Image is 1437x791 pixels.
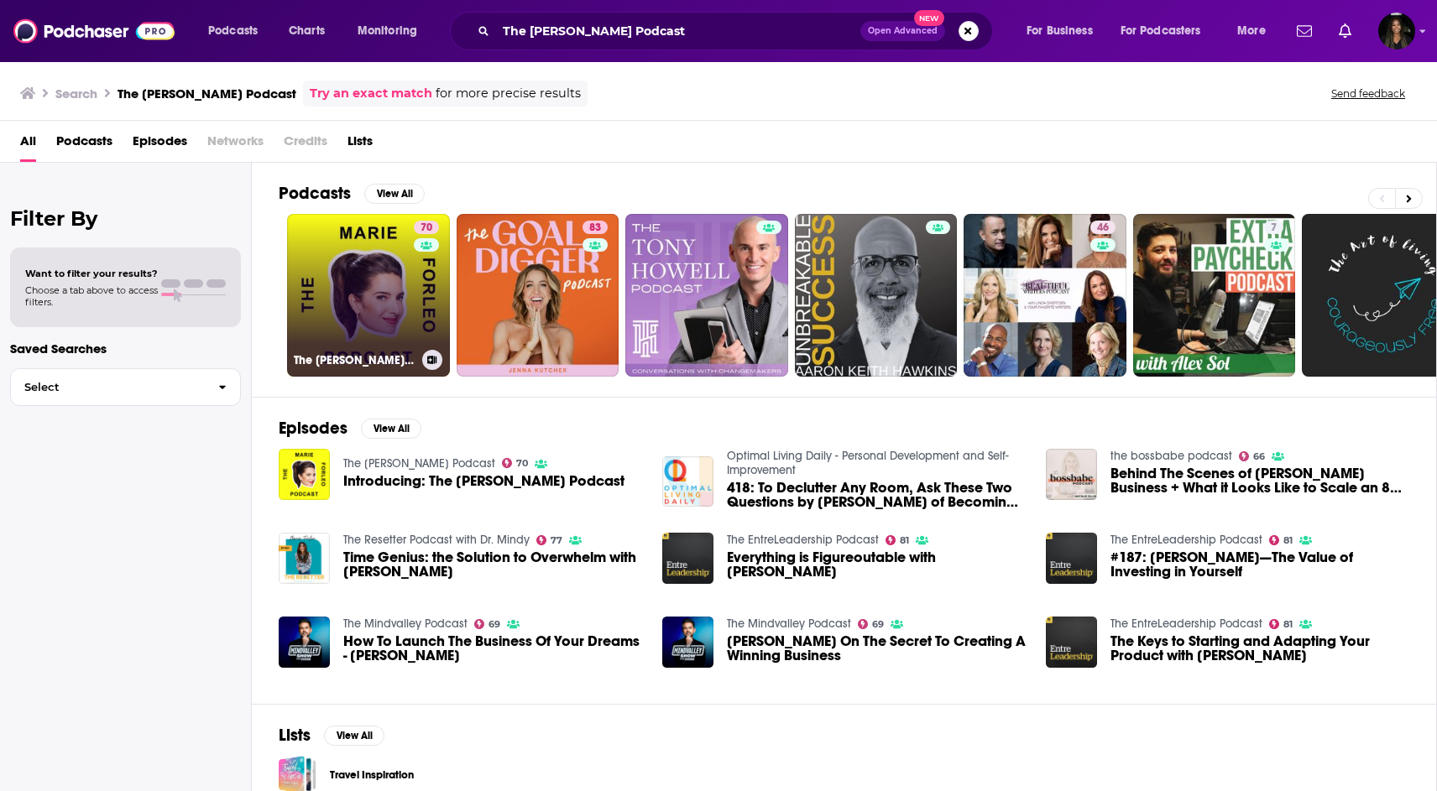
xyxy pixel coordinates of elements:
span: Episodes [133,127,187,162]
h3: The [PERSON_NAME] Podcast [118,86,296,101]
span: Time Genius: the Solution to Overwhelm with [PERSON_NAME] [343,550,642,579]
button: open menu [1225,18,1287,44]
a: Podchaser - Follow, Share and Rate Podcasts [13,15,175,47]
span: for more precise results [436,84,581,103]
button: open menu [196,18,280,44]
a: The EntreLeadership Podcast [1110,533,1262,547]
a: EpisodesView All [279,418,421,439]
img: #187: Marie Forleo—The Value of Investing in Yourself [1046,533,1097,584]
a: 69 [474,619,501,629]
a: How To Launch The Business Of Your Dreams - Marie Forleo [343,634,642,663]
button: open menu [346,18,439,44]
a: The Keys to Starting and Adapting Your Product with Marie Forleo [1110,634,1409,663]
button: Open AdvancedNew [860,21,945,41]
span: Charts [289,19,325,43]
img: User Profile [1378,13,1415,49]
a: Lists [347,127,373,162]
img: Introducing: The Marie Forleo Podcast [279,449,330,500]
span: 7 [1271,220,1277,237]
a: 418: To Declutter Any Room, Ask These Two Questions by Joshua Becker of Becoming Minimalist (Like... [727,481,1026,509]
a: All [20,127,36,162]
img: 418: To Declutter Any Room, Ask These Two Questions by Joshua Becker of Becoming Minimalist (Like... [662,456,713,507]
input: Search podcasts, credits, & more... [496,18,860,44]
span: 77 [551,537,562,544]
h3: Search [55,86,97,101]
img: Time Genius: the Solution to Overwhelm with Marie Forleo [279,533,330,584]
span: Want to filter your results? [25,268,158,279]
span: Select [11,382,205,393]
a: #187: Marie Forleo—The Value of Investing in Yourself [1110,550,1409,579]
h2: Podcasts [279,183,351,204]
button: View All [364,184,425,204]
span: More [1237,19,1266,43]
a: Optimal Living Daily - Personal Development and Self-Improvement [727,449,1009,477]
span: 66 [1253,453,1265,461]
span: #187: [PERSON_NAME]—The Value of Investing in Yourself [1110,550,1409,579]
span: Open Advanced [868,27,938,35]
h2: Episodes [279,418,347,439]
a: Marie Forleo On The Secret To Creating A Winning Business [727,634,1026,663]
span: 69 [872,621,884,628]
a: Introducing: The Marie Forleo Podcast [343,474,624,488]
a: The Marie Forleo Podcast [343,456,495,471]
a: Behind The Scenes of Marie Forleo's Business + What it Looks Like to Scale an 8 Figure Business [1046,449,1097,500]
span: The Keys to Starting and Adapting Your Product with [PERSON_NAME] [1110,634,1409,663]
a: 46 [1090,221,1116,234]
span: 69 [489,621,500,628]
a: 7 [1264,221,1283,234]
button: View All [361,419,421,439]
a: 81 [886,535,910,545]
span: 81 [1283,621,1293,628]
a: 81 [1269,619,1293,629]
a: 69 [858,619,885,629]
a: 77 [536,535,563,545]
span: 70 [516,460,528,467]
a: The EntreLeadership Podcast [727,533,879,547]
span: For Podcasters [1121,19,1201,43]
span: 418: To Declutter Any Room, Ask These Two Questions by [PERSON_NAME] of Becoming Minimalist (Like... [727,481,1026,509]
a: Everything is Figureoutable with Marie Forleo [727,550,1026,579]
a: Charts [278,18,335,44]
span: Monitoring [358,19,417,43]
a: 83 [457,214,619,377]
button: Select [10,368,241,406]
img: How To Launch The Business Of Your Dreams - Marie Forleo [279,617,330,668]
a: 70The [PERSON_NAME] Podcast [287,214,450,377]
h2: Filter By [10,206,241,231]
a: 70 [414,221,439,234]
a: 7 [1133,214,1296,377]
span: Introducing: The [PERSON_NAME] Podcast [343,474,624,488]
span: How To Launch The Business Of Your Dreams - [PERSON_NAME] [343,634,642,663]
a: 46 [964,214,1126,377]
a: The Resetter Podcast with Dr. Mindy [343,533,530,547]
a: Try an exact match [310,84,432,103]
span: Podcasts [208,19,258,43]
a: Show notifications dropdown [1332,17,1358,45]
button: Send feedback [1326,86,1410,101]
span: New [914,10,944,26]
span: 46 [1097,220,1109,237]
img: The Keys to Starting and Adapting Your Product with Marie Forleo [1046,617,1097,668]
button: View All [324,726,384,746]
a: PodcastsView All [279,183,425,204]
span: [PERSON_NAME] On The Secret To Creating A Winning Business [727,634,1026,663]
button: open menu [1015,18,1114,44]
a: The Mindvalley Podcast [343,617,468,631]
span: 70 [421,220,432,237]
a: the bossbabe podcast [1110,449,1232,463]
button: Show profile menu [1378,13,1415,49]
img: Marie Forleo On The Secret To Creating A Winning Business [662,617,713,668]
span: Podcasts [56,127,112,162]
h3: The [PERSON_NAME] Podcast [294,353,415,367]
p: Saved Searches [10,341,241,356]
div: Search podcasts, credits, & more... [466,12,1009,50]
a: 70 [502,458,529,468]
h2: Lists [279,725,311,746]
